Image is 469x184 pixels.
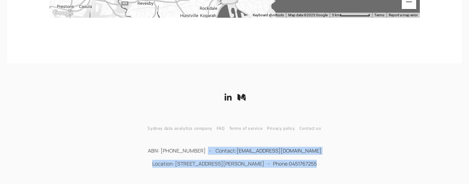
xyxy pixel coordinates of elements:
p: ABN: [PHONE_NUMBER] - Contact: [11,147,458,155]
a: Privacy policy [267,124,299,132]
a: LinkedIn [223,93,232,102]
button: Keyboard shortcuts [253,13,284,18]
a: 0451767255 [289,160,317,168]
p: Location: [STREET_ADDRESS][PERSON_NAME] - Phone: [11,160,458,168]
span: Last name [147,30,170,37]
button: Map Scale: 5 km per 79 pixels [330,13,372,18]
a: Terms [374,13,384,17]
span: Map data ©2025 Google [288,13,328,17]
a: FAQ [217,124,229,132]
span: Phone [147,0,162,7]
a: Contact us [299,124,326,132]
span: 5 km [332,13,340,17]
a: Medium [237,93,246,102]
img: Google [51,8,75,18]
a: Terms of service [229,124,267,132]
a: [EMAIL_ADDRESS][DOMAIN_NAME] [236,147,321,155]
a: Open this area in Google Maps (opens a new window) [51,8,75,18]
a: Sydney data analytics company [148,124,216,132]
a: Report a map error [389,13,418,17]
